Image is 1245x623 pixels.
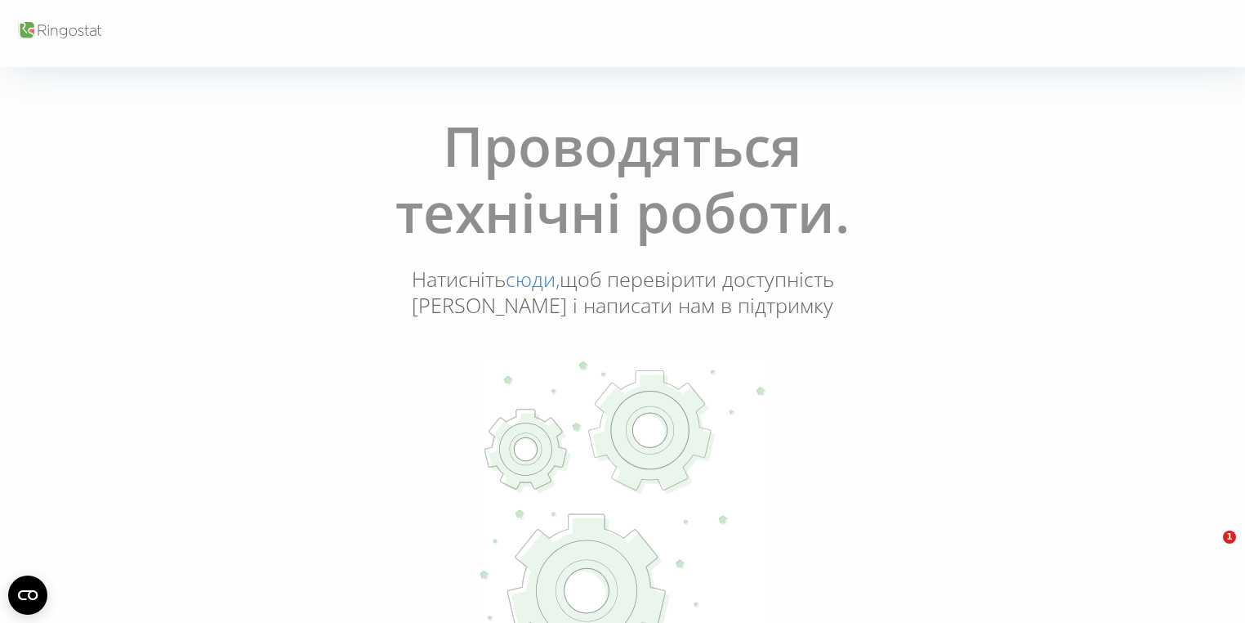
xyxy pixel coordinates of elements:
[1189,531,1229,570] iframe: Intercom live chat
[1223,531,1236,544] span: 1
[325,113,920,265] h1: Проводяться технічні роботи.
[402,266,843,320] p: Натисніть щоб перевірити доступність [PERSON_NAME] і написати нам в підтримку
[8,576,47,615] button: Open CMP widget
[506,265,560,293] a: сюди,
